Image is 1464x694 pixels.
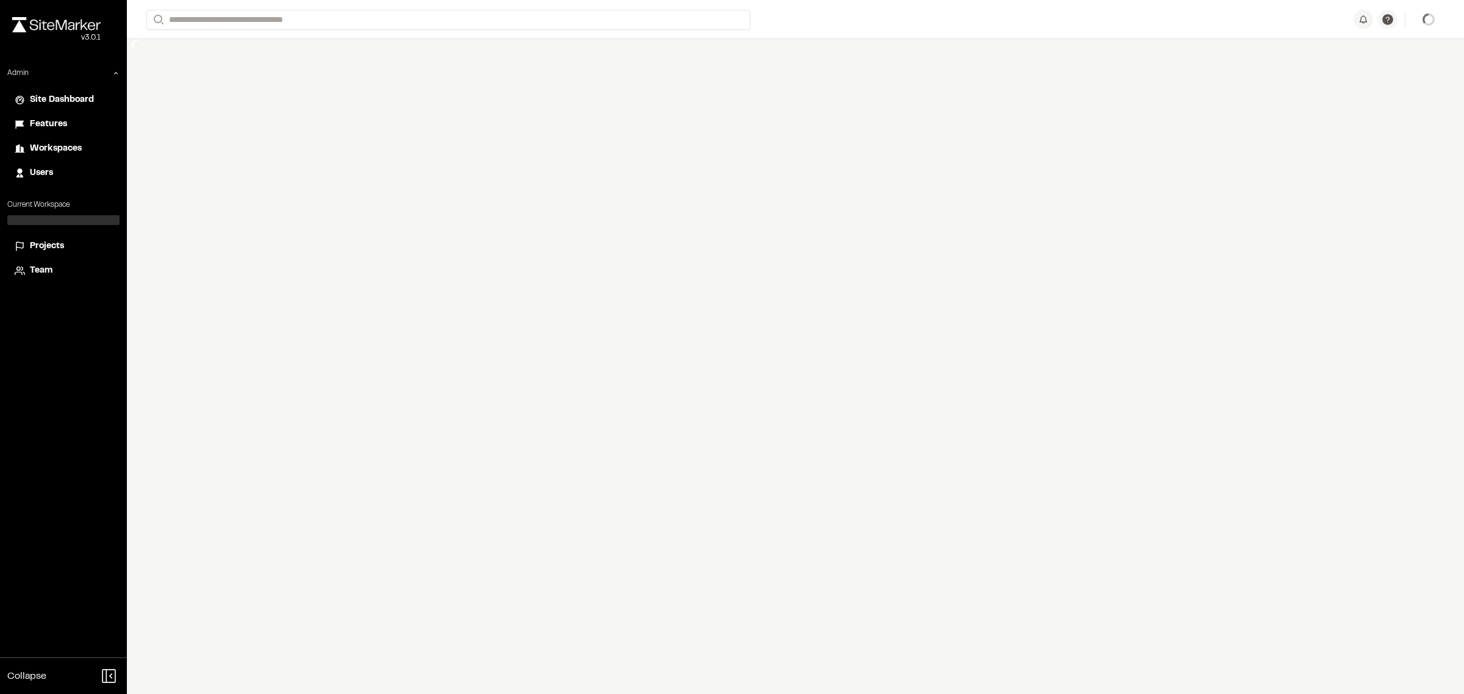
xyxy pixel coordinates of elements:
[15,93,112,107] a: Site Dashboard
[30,166,53,180] span: Users
[15,240,112,253] a: Projects
[30,142,82,156] span: Workspaces
[15,118,112,131] a: Features
[146,10,168,30] button: Search
[7,199,120,210] p: Current Workspace
[12,32,101,43] div: Oh geez...please don't...
[30,264,52,277] span: Team
[7,68,29,79] p: Admin
[30,240,64,253] span: Projects
[15,142,112,156] a: Workspaces
[7,669,46,684] span: Collapse
[15,264,112,277] a: Team
[30,118,67,131] span: Features
[12,17,101,32] img: rebrand.png
[30,93,94,107] span: Site Dashboard
[15,166,112,180] a: Users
